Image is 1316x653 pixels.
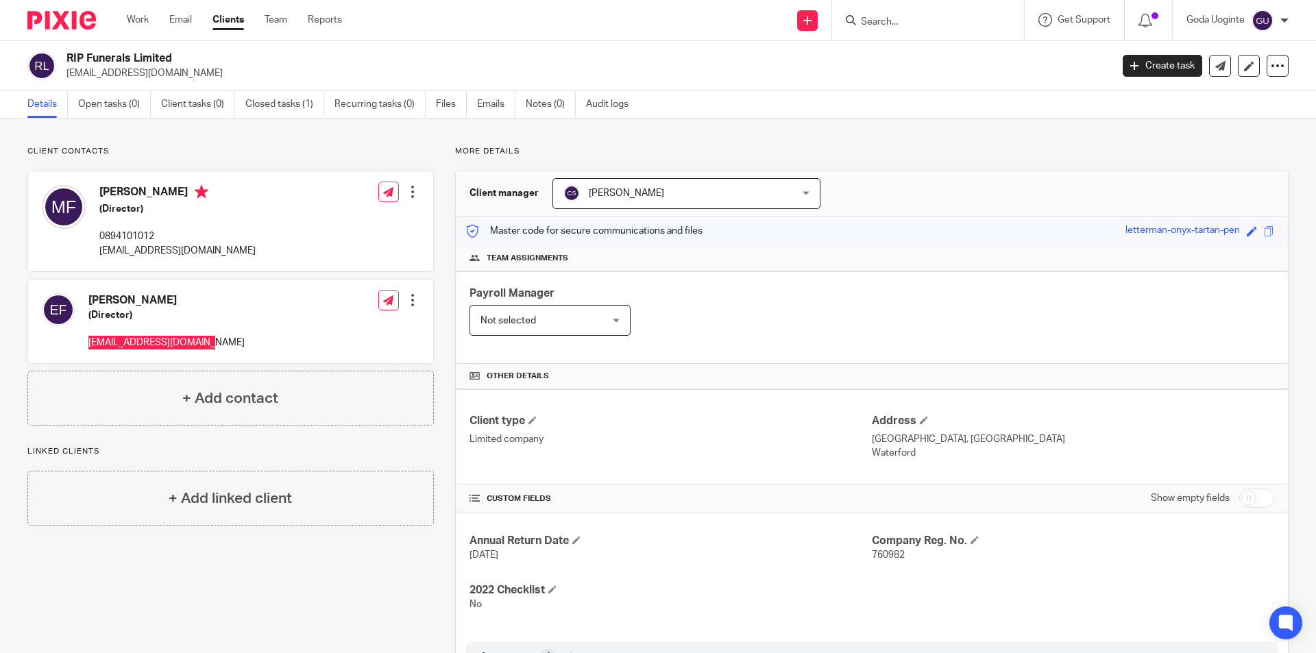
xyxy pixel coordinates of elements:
[27,446,434,457] p: Linked clients
[169,488,292,509] h4: + Add linked client
[1058,15,1110,25] span: Get Support
[470,288,555,299] span: Payroll Manager
[1125,223,1240,239] div: letterman-onyx-tartan-pen
[88,293,245,308] h4: [PERSON_NAME]
[212,13,244,27] a: Clients
[88,336,245,349] p: [EMAIL_ADDRESS][DOMAIN_NAME]
[872,446,1274,460] p: Waterford
[455,146,1289,157] p: More details
[470,186,539,200] h3: Client manager
[563,185,580,201] img: svg%3E
[42,293,75,326] img: svg%3E
[470,432,872,446] p: Limited company
[42,185,86,229] img: svg%3E
[860,16,983,29] input: Search
[66,51,895,66] h2: RIP Funerals Limited
[99,202,256,216] h5: (Director)
[265,13,287,27] a: Team
[480,316,536,325] span: Not selected
[1252,10,1274,32] img: svg%3E
[127,13,149,27] a: Work
[88,308,245,322] h5: (Director)
[27,91,68,118] a: Details
[436,91,467,118] a: Files
[182,388,278,409] h4: + Add contact
[99,230,256,243] p: 0894101012
[470,550,498,560] span: [DATE]
[586,91,639,118] a: Audit logs
[470,414,872,428] h4: Client type
[589,188,664,198] span: [PERSON_NAME]
[195,185,208,199] i: Primary
[470,493,872,504] h4: CUSTOM FIELDS
[66,66,1102,80] p: [EMAIL_ADDRESS][DOMAIN_NAME]
[1186,13,1245,27] p: Goda Uoginte
[477,91,515,118] a: Emails
[470,600,482,609] span: No
[470,534,872,548] h4: Annual Return Date
[466,224,703,238] p: Master code for secure communications and files
[1151,491,1230,505] label: Show empty fields
[245,91,324,118] a: Closed tasks (1)
[99,185,256,202] h4: [PERSON_NAME]
[99,244,256,258] p: [EMAIL_ADDRESS][DOMAIN_NAME]
[27,11,96,29] img: Pixie
[872,414,1274,428] h4: Address
[27,146,434,157] p: Client contacts
[169,13,192,27] a: Email
[872,534,1274,548] h4: Company Reg. No.
[1123,55,1202,77] a: Create task
[526,91,576,118] a: Notes (0)
[27,51,56,80] img: svg%3E
[78,91,151,118] a: Open tasks (0)
[161,91,235,118] a: Client tasks (0)
[487,371,549,382] span: Other details
[872,432,1274,446] p: [GEOGRAPHIC_DATA], [GEOGRAPHIC_DATA]
[470,583,872,597] h4: 2022 Checklist
[872,550,905,560] span: 760982
[308,13,342,27] a: Reports
[334,91,426,118] a: Recurring tasks (0)
[487,253,568,264] span: Team assignments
